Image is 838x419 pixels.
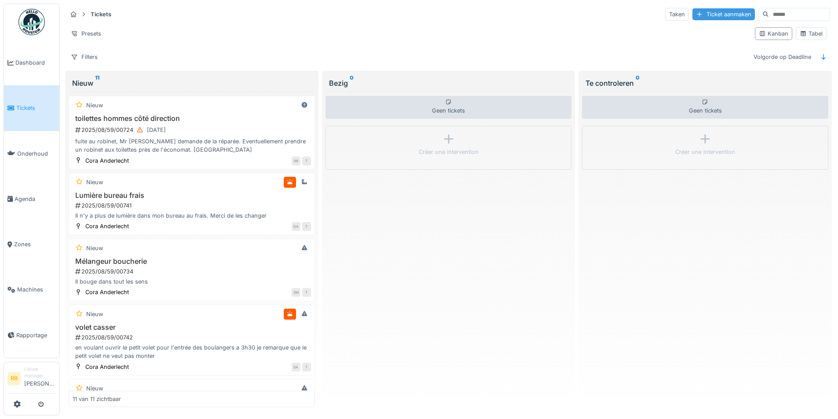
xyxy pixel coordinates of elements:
[350,78,354,88] sup: 0
[85,157,129,165] div: Cora Anderlecht
[73,114,311,123] h3: toilettes hommes côté direction
[14,240,56,248] span: Zones
[67,51,102,63] div: Filters
[292,288,300,297] div: SM
[419,148,479,156] div: Créer une intervention
[302,288,311,297] div: T
[800,29,823,38] div: Tabel
[16,331,56,339] span: Rapportage
[692,8,755,20] div: Ticket aanmaken
[74,267,311,276] div: 2025/08/59/00734
[17,285,56,294] span: Machines
[7,366,56,393] a: RR Lokale manager[PERSON_NAME]
[302,157,311,165] div: T
[86,178,103,186] div: Nieuw
[74,333,311,342] div: 2025/08/59/00742
[74,201,311,210] div: 2025/08/59/00741
[675,148,735,156] div: Créer une intervention
[15,195,56,203] span: Agenda
[24,366,56,379] div: Lokale manager
[665,8,689,21] div: Taken
[326,96,572,119] div: Geen tickets
[16,104,56,112] span: Tickets
[582,96,828,119] div: Geen tickets
[4,176,59,222] a: Agenda
[95,78,99,88] sup: 11
[86,384,103,393] div: Nieuw
[147,126,166,134] div: [DATE]
[759,29,788,38] div: Kanban
[67,27,105,40] div: Presets
[24,366,56,391] li: [PERSON_NAME]
[4,222,59,267] a: Zones
[73,323,311,332] h3: volet casser
[329,78,568,88] div: Bezig
[73,395,121,403] div: 11 van 11 zichtbaar
[15,58,56,67] span: Dashboard
[636,78,640,88] sup: 0
[72,78,311,88] div: Nieuw
[73,211,311,220] div: Il n'y a plus de lumière dans mon bureau au frais. Merci de les changer
[86,244,103,252] div: Nieuw
[73,277,311,286] div: Il bouge dans tout les sens
[7,372,21,385] li: RR
[86,101,103,109] div: Nieuw
[74,124,311,135] div: 2025/08/59/00724
[4,40,59,85] a: Dashboard
[292,157,300,165] div: RR
[292,363,300,372] div: SA
[87,10,115,18] strong: Tickets
[4,85,59,131] a: Tickets
[17,149,56,158] span: Onderhoud
[18,9,45,35] img: Badge_color-CXgf-gQk.svg
[85,363,129,371] div: Cora Anderlecht
[4,267,59,312] a: Machines
[4,313,59,358] a: Rapportage
[73,343,311,360] div: en voulant ouvrir le petit volet pour l'entrée des boulangers a 3h30 je remarque que le petit vol...
[4,131,59,176] a: Onderhoud
[85,222,129,230] div: Cora Anderlecht
[73,137,311,154] div: fuite au robinet, Mr [PERSON_NAME] demande de la réparée. Eventuellement prendre un robinet aux t...
[85,288,129,296] div: Cora Anderlecht
[586,78,825,88] div: Te controleren
[302,363,311,372] div: T
[750,51,815,63] div: Volgorde op Deadline
[292,222,300,231] div: DA
[302,222,311,231] div: T
[73,257,311,266] h3: Mélangeur boucherie
[86,310,103,318] div: Nieuw
[73,191,311,200] h3: Lumière bureau frais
